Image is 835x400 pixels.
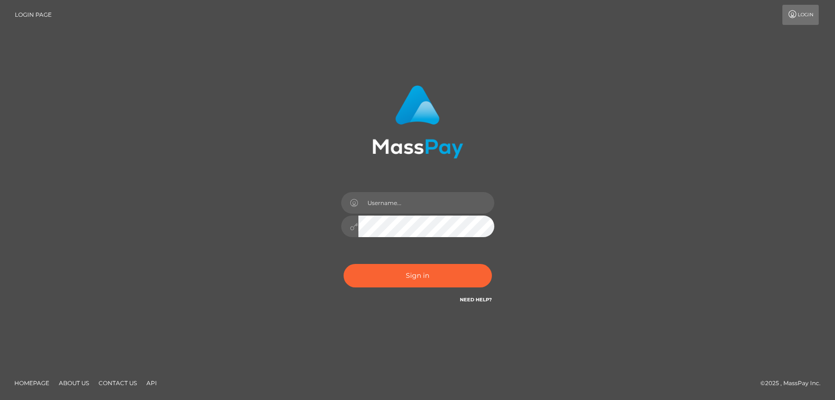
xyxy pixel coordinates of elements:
a: Need Help? [460,297,492,303]
a: Login Page [15,5,52,25]
a: About Us [55,376,93,390]
div: © 2025 , MassPay Inc. [760,378,828,389]
a: Homepage [11,376,53,390]
a: Contact Us [95,376,141,390]
a: API [143,376,161,390]
button: Sign in [344,264,492,287]
img: MassPay Login [372,85,463,159]
input: Username... [358,192,494,214]
a: Login [782,5,819,25]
